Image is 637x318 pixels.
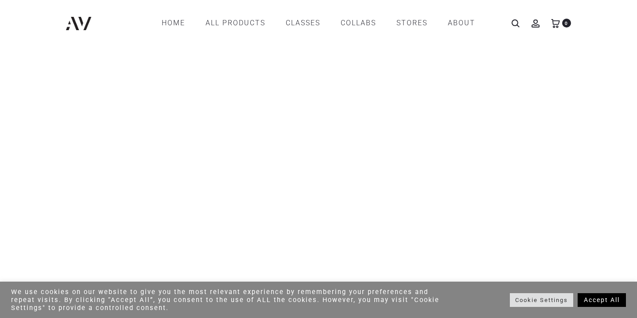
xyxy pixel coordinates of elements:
a: All products [206,16,265,31]
a: STORES [396,16,427,31]
a: COLLABS [341,16,376,31]
a: 0 [551,19,560,27]
a: ABOUT [448,16,475,31]
a: CLASSES [286,16,320,31]
a: Home [162,16,185,31]
a: Cookie Settings [510,293,573,307]
a: Accept All [578,293,626,307]
div: We use cookies on our website to give you the most relevant experience by remembering your prefer... [11,288,442,312]
span: 0 [562,19,571,27]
